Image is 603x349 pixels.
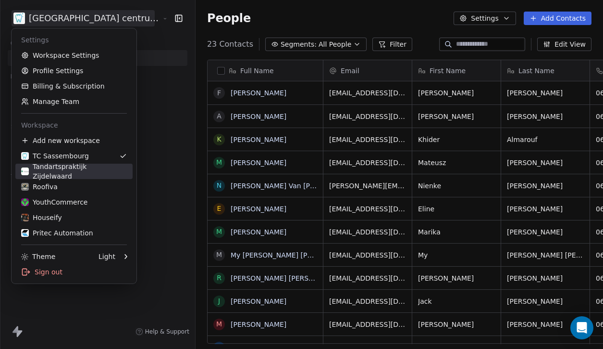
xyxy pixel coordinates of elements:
[15,117,133,133] div: Workspace
[21,168,29,175] img: cropped-Favicon-Zijdelwaard.webp
[15,48,133,63] a: Workspace Settings
[21,252,55,261] div: Theme
[21,182,58,192] div: Roofiva
[21,198,29,206] img: YC%20tumbnail%20flavicon.png
[98,252,115,261] div: Light
[21,228,93,238] div: Pritec Automation
[21,229,29,237] img: b646f82e.png
[21,183,29,191] img: Roofiva%20logo%20flavicon.png
[15,78,133,94] a: Billing & Subscription
[21,162,127,181] div: Tandartspraktijk Zijdelwaard
[15,94,133,109] a: Manage Team
[21,214,29,221] img: Afbeelding1.png
[15,63,133,78] a: Profile Settings
[15,133,133,148] div: Add new workspace
[21,213,62,222] div: Houseify
[21,197,87,207] div: YouthCommerce
[15,264,133,280] div: Sign out
[21,152,29,160] img: cropped-favo.png
[21,151,89,161] div: TC Sassembourg
[15,32,133,48] div: Settings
